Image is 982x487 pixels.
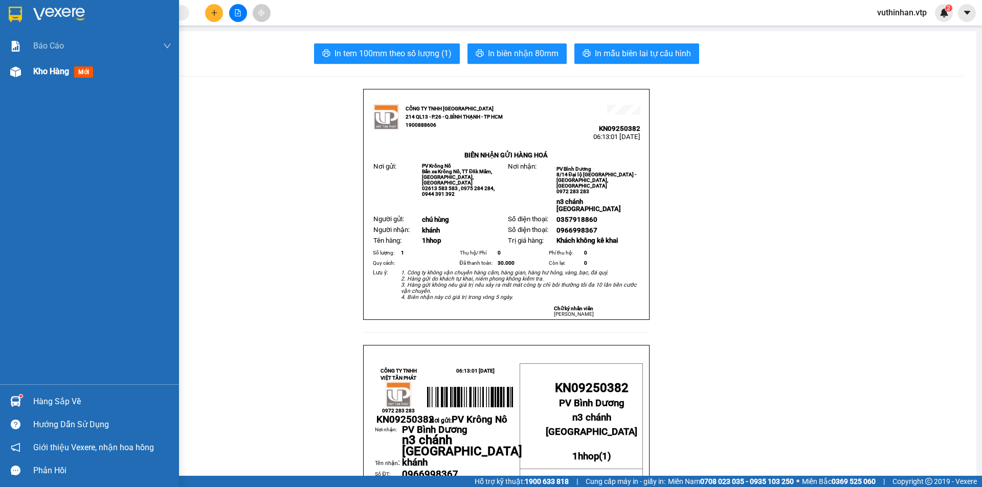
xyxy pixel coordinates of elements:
[373,215,404,223] span: Người gửi:
[554,311,594,317] span: [PERSON_NAME]
[572,451,599,462] span: 1hhop
[947,5,950,12] span: 2
[376,414,434,425] span: KN09250382
[10,396,21,407] img: warehouse-icon
[593,133,640,141] span: 06:13:01 [DATE]
[11,443,20,452] span: notification
[402,433,522,458] span: n3 chánh [GEOGRAPHIC_DATA]
[556,216,597,223] span: 0357918860
[33,66,69,76] span: Kho hàng
[78,71,95,86] span: Nơi nhận:
[883,476,885,487] span: |
[422,185,495,197] span: 02613 583 583 , 0975 284 284, 0944 391 392
[559,398,624,409] span: PV Bình Dương
[234,9,241,16] span: file-add
[556,189,589,194] span: 0972 283 283
[33,417,171,432] div: Hướng dẫn sử dụng
[373,226,410,234] span: Người nhận:
[334,47,452,60] span: In tem 100mm theo số lượng (1)
[386,382,411,407] img: logo
[205,4,223,22] button: plus
[940,8,949,17] img: icon-new-feature
[458,248,497,258] td: Thụ hộ/ Phí
[401,269,637,300] em: 1. Công ty không vận chuyển hàng cấm, hàng gian, hàng hư hỏng, vàng, bạc, đá quý. 2. Hàng gửi do ...
[584,260,587,266] span: 0
[599,125,640,132] span: KN09250382
[547,258,583,268] td: Còn lại:
[402,469,458,480] span: 0966998367
[373,104,399,130] img: logo
[19,395,23,398] sup: 1
[371,258,399,268] td: Quy cách:
[508,226,548,234] span: Số điện thoại:
[33,463,171,478] div: Phản hồi
[406,106,503,128] strong: CÔNG TY TNHH [GEOGRAPHIC_DATA] 214 QL13 - P.26 - Q.BÌNH THẠNH - TP HCM 1900888606
[546,412,637,437] span: n3 chánh [GEOGRAPHIC_DATA]
[508,237,544,244] span: Trị giá hàng:
[402,424,467,435] span: PV Bình Dương
[422,216,449,223] span: chú hùng
[945,5,952,12] sup: 2
[547,248,583,258] td: Phí thu hộ:
[525,477,569,485] strong: 1900 633 818
[35,72,64,77] span: PV Krông Nô
[430,417,507,424] span: Nơi gửi:
[35,61,119,69] strong: BIÊN NHẬN GỬI HÀNG HOÁ
[488,47,559,60] span: In biên nhận 80mm
[375,469,401,480] td: Số ĐT:
[554,306,593,311] strong: Chữ ký nhân viên
[602,451,608,462] span: 1
[375,460,398,467] span: Tên nhận
[963,8,972,17] span: caret-down
[452,414,507,425] span: PV Krông Nô
[668,476,794,487] span: Miền Nam
[476,49,484,59] span: printer
[422,169,492,185] span: Bến xe Krông Nô, TT Đăk Mâm, [GEOGRAPHIC_DATA], [GEOGRAPHIC_DATA]
[33,394,171,409] div: Hàng sắp về
[103,38,144,46] span: KN09250382
[422,163,451,169] span: PV Krông Nô
[11,420,20,429] span: question-circle
[401,250,404,256] span: 1
[253,4,271,22] button: aim
[556,226,597,234] span: 0966998367
[498,260,515,266] span: 30.000
[475,476,569,487] span: Hỗ trợ kỹ thuật:
[958,4,976,22] button: caret-down
[498,250,501,256] span: 0
[375,426,401,457] td: Nơi nhận:
[402,457,428,468] span: khánh
[869,6,935,19] span: vuthinhan.vtp
[9,7,22,22] img: logo-vxr
[556,166,591,172] span: PV Bình Dương
[74,66,93,78] span: mới
[10,23,24,49] img: logo
[422,237,441,244] span: 1hhop
[373,269,388,276] span: Lưu ý:
[382,408,415,413] span: 0972 283 283
[375,457,400,467] span: :
[97,46,144,54] span: 06:13:01 [DATE]
[586,476,665,487] span: Cung cấp máy in - giấy in:
[467,43,567,64] button: printerIn biên nhận 80mm
[322,49,330,59] span: printer
[371,248,399,258] td: Số lượng:
[458,258,497,268] td: Đã thanh toán:
[584,250,587,256] span: 0
[258,9,265,16] span: aim
[556,198,621,213] span: n3 chánh [GEOGRAPHIC_DATA]
[574,43,699,64] button: printerIn mẫu biên lai tự cấu hình
[583,49,591,59] span: printer
[555,381,629,395] span: KN09250382
[700,477,794,485] strong: 0708 023 035 - 0935 103 250
[33,441,154,454] span: Giới thiệu Vexere, nhận hoa hồng
[556,237,618,244] span: Khách không kê khai
[10,71,21,86] span: Nơi gửi:
[33,39,64,52] span: Báo cáo
[576,476,578,487] span: |
[508,215,548,223] span: Số điện thoại:
[422,226,440,234] span: khánh
[456,368,495,374] span: 06:13:01 [DATE]
[464,151,548,159] strong: BIÊN NHẬN GỬI HÀNG HOÁ
[211,9,218,16] span: plus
